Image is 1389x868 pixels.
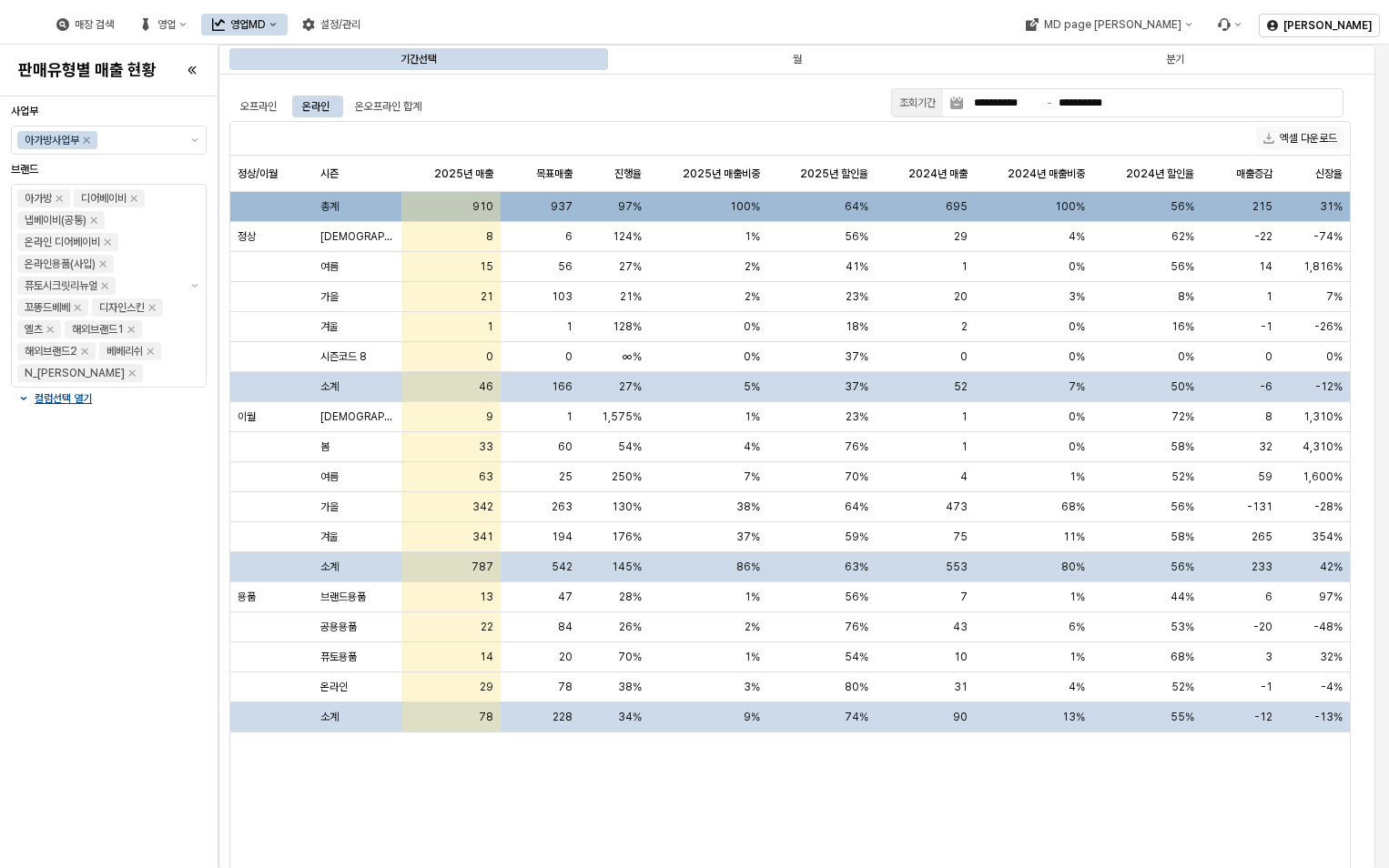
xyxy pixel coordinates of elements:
div: 기간선택 [400,48,437,70]
span: 9 [486,409,493,424]
span: 26% [619,620,642,634]
span: 4 [960,469,968,484]
span: 41% [846,259,868,274]
div: Remove 디자인스킨 [148,304,156,311]
span: 0 [1265,349,1272,364]
span: 8% [1178,289,1194,304]
span: 3% [1069,289,1085,304]
span: 25 [559,469,573,484]
span: 6 [1265,590,1272,604]
div: 온라인 디어베이비 [25,233,100,251]
span: 56% [845,229,868,244]
div: 해외브랜드1 [72,320,124,338]
div: 설정/관리 [320,18,360,31]
span: -1 [1261,680,1272,694]
span: 3% [744,680,760,694]
span: 10 [954,650,968,664]
div: 영업MD [230,18,266,31]
span: 시즌 [320,167,339,181]
span: 14 [480,650,493,664]
span: 54% [845,650,868,664]
span: 68% [1061,500,1085,514]
span: 58% [1171,530,1194,544]
span: 13% [1062,710,1085,724]
span: 4,310% [1303,439,1343,454]
span: 신장율 [1315,167,1343,181]
span: 퓨토용품 [320,650,357,664]
span: 겨울 [320,530,339,544]
span: [DEMOGRAPHIC_DATA] [320,409,394,424]
span: ∞% [623,349,642,364]
span: 43 [953,620,968,634]
span: 21% [620,289,642,304]
div: Remove 온라인 디어베이비 [104,238,111,246]
span: 23% [846,409,868,424]
button: [PERSON_NAME] [1259,14,1380,37]
div: Remove 해외브랜드2 [81,348,88,355]
span: 52% [1171,469,1194,484]
span: 68% [1171,650,1194,664]
span: 매출증감 [1236,167,1272,181]
span: 52% [1171,680,1194,694]
span: 34% [618,710,642,724]
div: Remove N_이야이야오 [128,369,136,377]
span: 97% [618,199,642,214]
button: 제안 사항 표시 [184,126,206,154]
span: 342 [472,500,493,514]
button: MD page [PERSON_NAME] [1014,14,1202,35]
span: 354% [1312,530,1343,544]
span: 0% [1178,349,1194,364]
span: -22 [1254,229,1272,244]
div: Remove 꼬똥드베베 [74,304,81,311]
span: 27% [619,259,642,274]
div: 아가방 [25,189,52,207]
span: 사업부 [11,105,38,117]
span: 16% [1171,319,1194,334]
span: 2025년 매출 [434,167,493,181]
span: 215 [1252,199,1272,214]
main: App Frame [218,45,1389,868]
span: 27% [619,379,642,394]
div: 온라인 [302,96,330,117]
span: 59 [1258,469,1272,484]
span: 787 [471,560,493,574]
span: 194 [552,530,573,544]
span: 52 [954,379,968,394]
span: 86% [736,560,760,574]
p: 컬럼선택 열기 [35,391,92,406]
span: 176% [612,530,642,544]
p: [PERSON_NAME] [1283,18,1372,33]
span: 1% [1070,650,1085,664]
span: 0 [565,349,573,364]
span: -28% [1314,500,1343,514]
div: 조회기간 [899,94,936,112]
div: Remove 퓨토시크릿리뉴얼 [101,282,108,289]
span: 38% [618,680,642,694]
span: 7% [1069,379,1085,394]
span: 4% [1069,680,1085,694]
span: 가을 [320,289,339,304]
span: 80% [845,680,868,694]
span: 53% [1171,620,1194,634]
span: 80% [1061,560,1085,574]
div: Remove 해외브랜드1 [127,326,135,333]
span: 97% [1319,590,1343,604]
button: 매장 검색 [46,14,125,35]
span: 31% [1320,199,1343,214]
span: 11% [1063,530,1085,544]
span: 250% [612,469,642,484]
span: -12% [1315,379,1343,394]
span: 62% [1171,229,1194,244]
button: 영업 [128,14,198,35]
span: 22 [481,620,493,634]
span: 온라인 [320,680,348,694]
div: Remove 베베리쉬 [147,348,154,355]
span: 28% [619,590,642,604]
div: Remove 아가방 [56,195,63,202]
span: 1 [566,409,573,424]
span: -74% [1313,229,1343,244]
span: -20 [1253,620,1272,634]
span: 2025년 매출비중 [683,167,760,181]
div: 분기 [988,48,1363,70]
span: 29 [480,680,493,694]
